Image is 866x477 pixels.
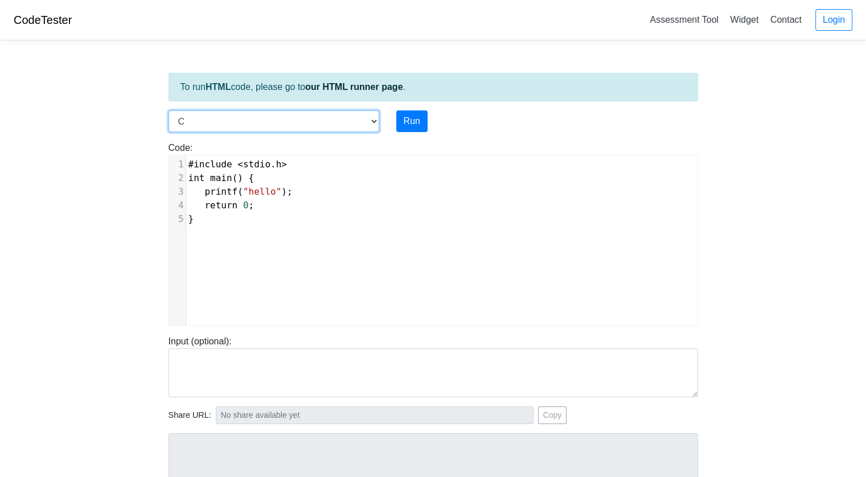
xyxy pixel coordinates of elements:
span: > [281,159,287,170]
span: Share URL: [169,409,211,422]
div: To run code, please go to . [169,73,698,101]
span: stdio [243,159,270,170]
button: Copy [538,406,567,424]
input: No share available yet [216,406,533,424]
span: int [188,172,205,183]
strong: HTML [206,82,231,92]
div: Code: [160,141,707,326]
span: return [204,200,237,211]
button: Run [396,110,428,132]
span: #include [188,159,232,170]
span: ( ); [188,186,293,197]
span: main [210,172,232,183]
span: } [188,213,194,224]
span: h [276,159,282,170]
span: < [237,159,243,170]
a: Login [815,9,852,31]
div: 5 [169,212,186,226]
div: 2 [169,171,186,185]
span: . [188,159,288,170]
div: 1 [169,158,186,171]
a: CodeTester [14,14,72,26]
div: Input (optional): [160,335,707,397]
span: printf [204,186,237,197]
div: 4 [169,199,186,212]
a: Contact [766,10,806,29]
span: ; [188,200,255,211]
a: our HTML runner page [305,82,403,92]
span: () { [188,172,255,183]
span: "hello" [243,186,281,197]
span: 0 [243,200,249,211]
div: 3 [169,185,186,199]
a: Widget [725,10,763,29]
a: Assessment Tool [645,10,723,29]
